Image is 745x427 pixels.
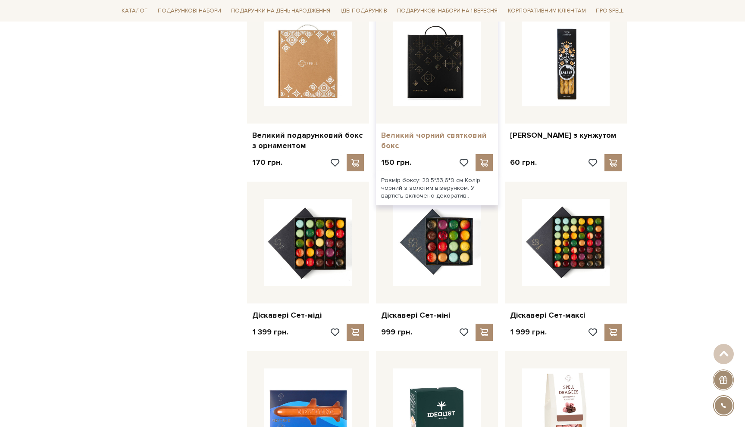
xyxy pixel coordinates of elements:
[252,327,288,337] p: 1 399 грн.
[264,19,352,106] img: Великий подарунковий бокс з орнаментом
[381,310,493,320] a: Діскавері Сет-міні
[393,19,481,106] img: Великий чорний святковий бокс
[381,327,412,337] p: 999 грн.
[394,3,501,18] a: Подарункові набори на 1 Вересня
[118,4,151,18] a: Каталог
[510,158,537,167] p: 60 грн.
[381,158,411,167] p: 150 грн.
[252,158,282,167] p: 170 грн.
[510,327,547,337] p: 1 999 грн.
[504,3,589,18] a: Корпоративним клієнтам
[376,171,498,205] div: Розмір боксу: 29,5*33,6*9 см Колір: чорний з золотим візерунком. У вартість включено декоратив..
[510,130,622,140] a: [PERSON_NAME] з кунжутом
[522,19,610,106] img: Грісіні з кунжутом
[252,310,364,320] a: Діскавері Сет-міді
[381,130,493,151] a: Великий чорний святковий бокс
[337,4,391,18] a: Ідеї подарунків
[592,4,627,18] a: Про Spell
[510,310,622,320] a: Діскавері Сет-максі
[228,4,334,18] a: Подарунки на День народження
[154,4,225,18] a: Подарункові набори
[252,130,364,151] a: Великий подарунковий бокс з орнаментом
